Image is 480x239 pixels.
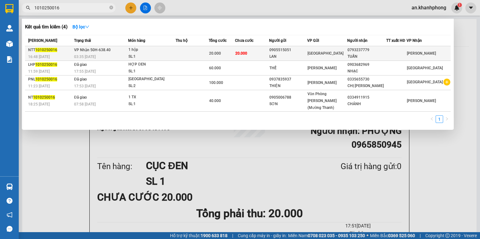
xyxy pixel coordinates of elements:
span: Đã giao [74,62,87,67]
span: Trạng thái [74,38,91,43]
span: message [7,226,12,232]
div: 0905515051 [269,47,307,53]
span: search [26,6,30,10]
span: [PERSON_NAME] [307,80,337,85]
button: Bộ lọcdown [67,22,94,32]
div: TUẤN [347,53,386,60]
b: [DOMAIN_NAME] [52,24,86,29]
span: 100.000 [209,80,223,85]
strong: Bộ lọc [72,24,89,29]
span: 20.000 [209,51,221,56]
input: Tìm tên, số ĐT hoặc mã đơn [34,4,108,11]
span: close-circle [109,6,113,9]
button: left [428,115,436,123]
span: 40.000 [209,99,221,103]
span: 17:53 [DATE] [74,84,96,88]
div: NTT [28,47,72,53]
span: 1010250016 [35,62,57,67]
span: 11:59 [DATE] [28,69,50,74]
span: [PERSON_NAME] [407,99,436,103]
div: 0793237779 [347,47,386,53]
span: VP Nhận [407,38,422,43]
div: 0903682969 [347,61,386,68]
div: LAN [269,53,307,60]
div: THIỆN [269,83,307,89]
span: VP Nhận 50H-638.40 [74,48,111,52]
div: SL: 2 [128,83,175,90]
span: Chưa cước [235,38,253,43]
div: SL: 1 [128,53,175,60]
span: [GEOGRAPHIC_DATA] [407,66,443,70]
span: right [445,117,449,121]
span: question-circle [7,198,12,204]
span: [PERSON_NAME] [307,66,337,70]
span: VP Gửi [307,38,319,43]
span: close-circle [109,5,113,11]
span: Văn Phòng [PERSON_NAME] (Mường Thanh) [307,92,337,110]
span: Tổng cước [209,38,227,43]
div: 0334911915 [347,94,386,101]
div: 0937835937 [269,76,307,83]
div: NHẠC [347,68,386,75]
div: 0905006788 [269,94,307,101]
span: Thu hộ [176,38,187,43]
span: Đã giao [74,77,87,81]
div: CHÁNH [347,101,386,107]
h3: Kết quả tìm kiếm ( 4 ) [25,24,67,30]
b: [PERSON_NAME] [8,40,35,70]
span: Món hàng [128,38,145,43]
img: warehouse-icon [6,41,13,47]
span: down [85,25,89,29]
img: warehouse-icon [6,183,13,190]
img: logo.jpg [8,8,39,39]
div: THẾ [269,65,307,71]
span: Người nhận [347,38,367,43]
li: Previous Page [428,115,436,123]
div: NT [28,94,72,101]
div: 1 TX [128,94,175,101]
span: [PERSON_NAME] [407,51,436,56]
button: right [443,115,451,123]
span: [GEOGRAPHIC_DATA] [307,51,343,56]
span: [GEOGRAPHIC_DATA] [407,80,443,84]
li: Next Page [443,115,451,123]
img: logo.jpg [68,8,83,23]
span: 17:55 [DATE] [74,69,96,74]
span: Người gửi [269,38,286,43]
img: solution-icon [6,56,13,63]
span: [PERSON_NAME] [28,38,57,43]
span: 16:48 [DATE] [28,55,50,59]
span: 20.000 [235,51,247,56]
div: SL: 1 [128,101,175,108]
span: 07:58 [DATE] [74,102,96,106]
span: 03:35 [DATE] [74,55,96,59]
span: notification [7,212,12,218]
span: 60.000 [209,66,221,70]
span: 11:23 [DATE] [28,84,50,88]
div: CHỊ [PERSON_NAME] [347,83,386,89]
span: 1010250016 [35,48,57,52]
b: BIÊN NHẬN GỬI HÀNG [40,9,60,49]
span: Đã giao [74,95,87,100]
span: 1010250016 [35,77,57,81]
img: logo-vxr [5,4,13,13]
div: [GEOGRAPHIC_DATA] [128,76,175,83]
span: TT xuất HĐ [386,38,405,43]
div: 1 hộp [128,46,175,53]
div: PNL [28,76,72,83]
span: 18:25 [DATE] [28,102,50,106]
span: plus-circle [443,79,450,85]
div: 0335655730 [347,76,386,83]
div: SƠN [269,101,307,107]
img: warehouse-icon [6,25,13,32]
span: left [430,117,434,121]
li: (c) 2017 [52,30,86,37]
span: 1010250016 [33,95,55,100]
div: LHP [28,61,72,68]
div: HỢP ĐEN [128,61,175,68]
div: SL: 1 [128,68,175,75]
a: 1 [436,116,443,123]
